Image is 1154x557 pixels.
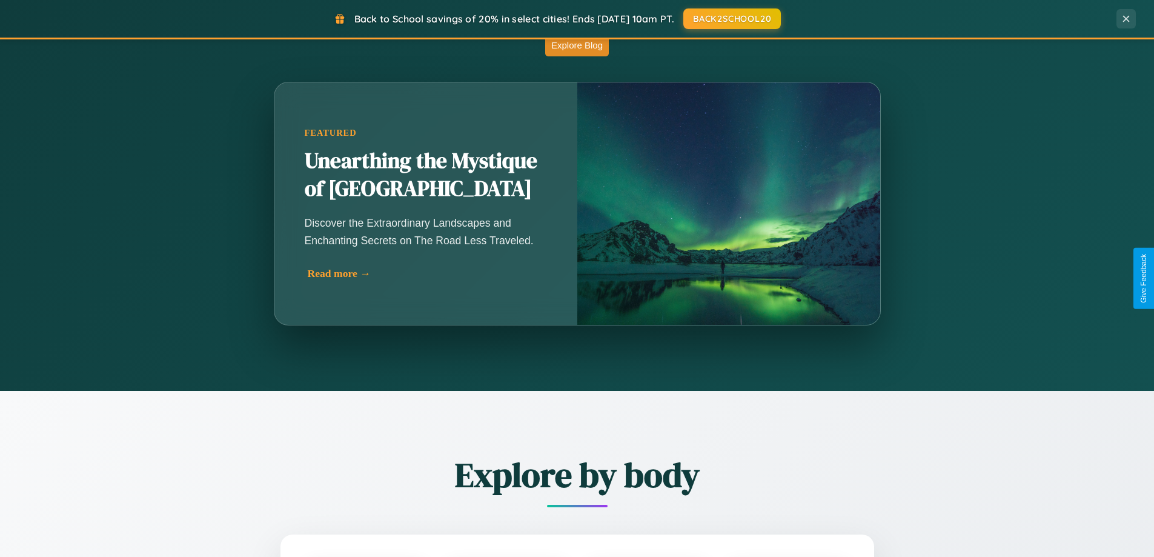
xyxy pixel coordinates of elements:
[545,34,609,56] button: Explore Blog
[354,13,674,25] span: Back to School savings of 20% in select cities! Ends [DATE] 10am PT.
[308,267,550,280] div: Read more →
[683,8,781,29] button: BACK2SCHOOL20
[1139,254,1148,303] div: Give Feedback
[305,147,547,203] h2: Unearthing the Mystique of [GEOGRAPHIC_DATA]
[214,452,941,498] h2: Explore by body
[305,128,547,138] div: Featured
[305,215,547,248] p: Discover the Extraordinary Landscapes and Enchanting Secrets on The Road Less Traveled.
